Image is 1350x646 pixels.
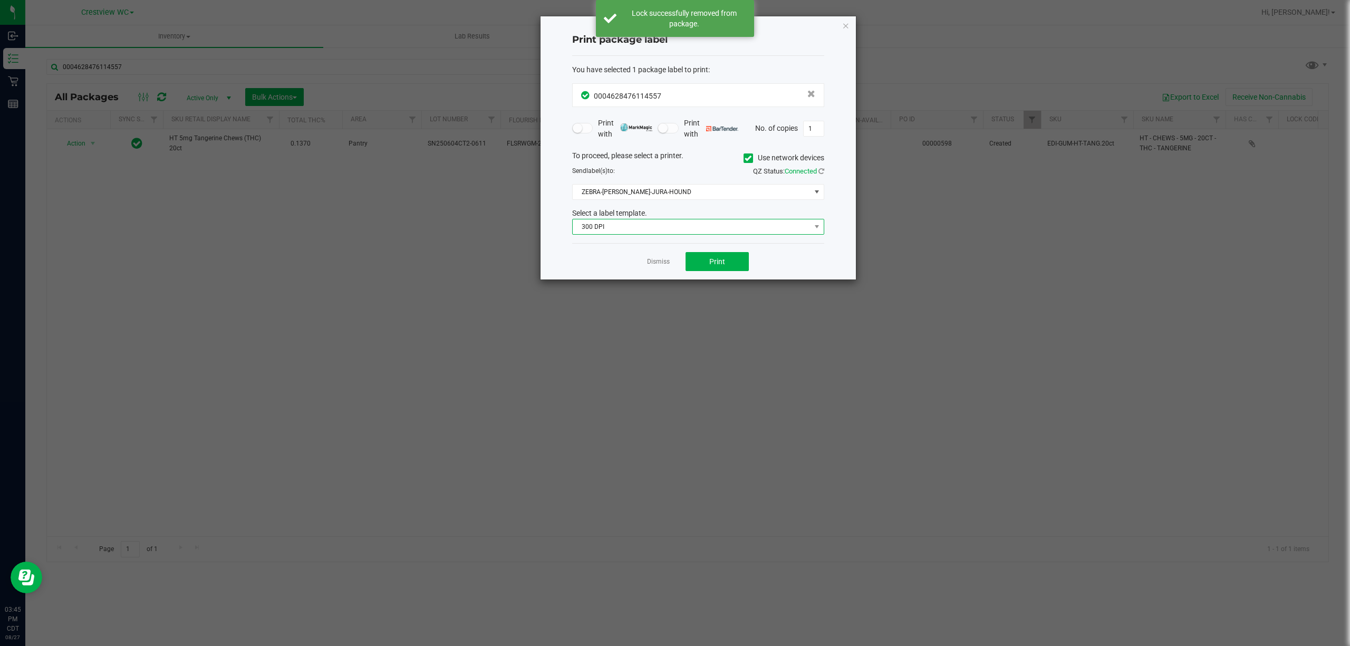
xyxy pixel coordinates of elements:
[594,92,661,100] span: 0004628476114557
[622,8,746,29] div: Lock successfully removed from package.
[586,167,607,175] span: label(s)
[647,257,670,266] a: Dismiss
[598,118,652,140] span: Print with
[686,252,749,271] button: Print
[572,33,824,47] h4: Print package label
[572,64,824,75] div: :
[755,123,798,132] span: No. of copies
[572,167,615,175] span: Send to:
[753,167,824,175] span: QZ Status:
[709,257,725,266] span: Print
[620,123,652,131] img: mark_magic_cybra.png
[706,126,738,131] img: bartender.png
[11,562,42,593] iframe: Resource center
[581,90,591,101] span: In Sync
[684,118,738,140] span: Print with
[573,185,811,199] span: ZEBRA-[PERSON_NAME]-JURA-HOUND
[573,219,811,234] span: 300 DPI
[572,65,708,74] span: You have selected 1 package label to print
[785,167,817,175] span: Connected
[564,150,832,166] div: To proceed, please select a printer.
[744,152,824,163] label: Use network devices
[564,208,832,219] div: Select a label template.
